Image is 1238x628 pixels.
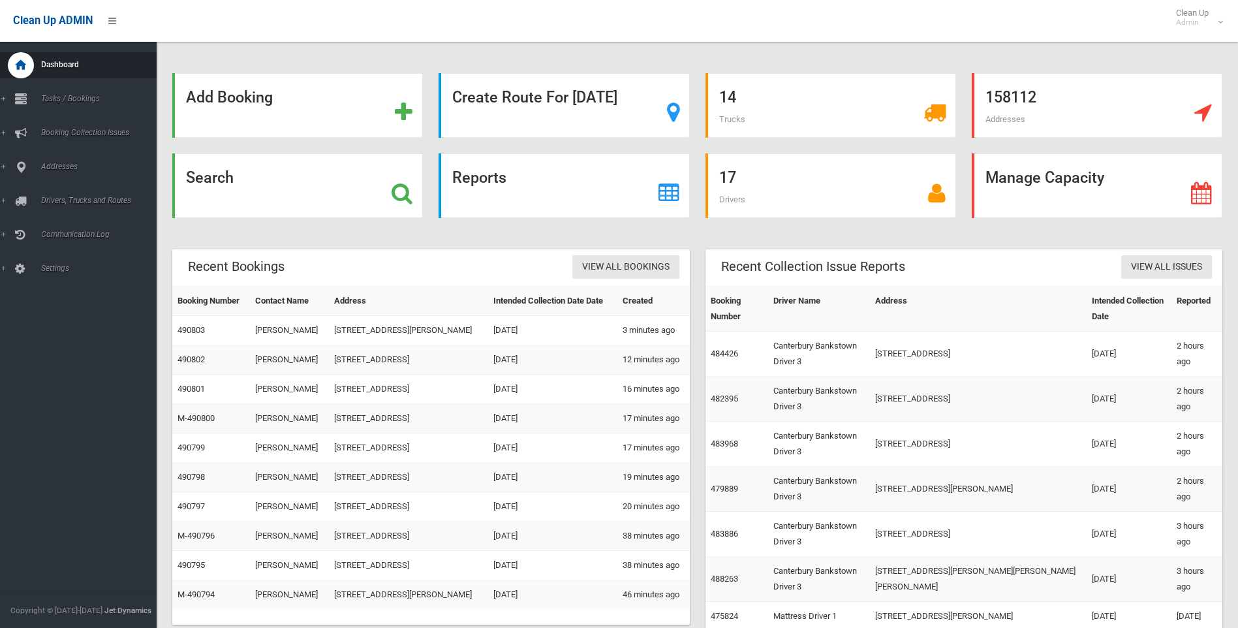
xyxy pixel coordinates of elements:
th: Intended Collection Date [1087,287,1171,332]
th: Booking Number [705,287,768,332]
a: View All Bookings [572,255,679,279]
strong: Jet Dynamics [104,606,151,615]
td: [STREET_ADDRESS] [329,492,488,522]
td: 2 hours ago [1171,467,1222,512]
td: 38 minutes ago [617,522,690,551]
span: Addresses [37,162,166,171]
td: [STREET_ADDRESS] [870,332,1087,377]
a: M-490796 [178,531,215,541]
a: 483968 [711,439,738,448]
td: [DATE] [1087,422,1171,467]
td: [DATE] [488,463,617,492]
td: 2 hours ago [1171,377,1222,422]
td: [DATE] [488,433,617,463]
td: 3 minutes ago [617,316,690,345]
span: Clean Up [1169,8,1222,27]
td: [STREET_ADDRESS] [870,377,1087,422]
strong: Search [186,168,234,187]
td: [DATE] [488,375,617,404]
td: [STREET_ADDRESS][PERSON_NAME] [329,580,488,610]
a: 475824 [711,611,738,621]
td: [DATE] [1087,332,1171,377]
a: 490798 [178,472,205,482]
a: 483886 [711,529,738,539]
td: [DATE] [1087,557,1171,602]
th: Address [329,287,488,316]
a: 158112 Addresses [972,73,1222,138]
span: Dashboard [37,60,166,69]
td: 3 hours ago [1171,557,1222,602]
td: 2 hours ago [1171,332,1222,377]
td: [DATE] [1087,377,1171,422]
td: [DATE] [488,316,617,345]
td: 46 minutes ago [617,580,690,610]
td: [PERSON_NAME] [250,375,328,404]
td: [STREET_ADDRESS][PERSON_NAME] [329,316,488,345]
a: M-490800 [178,413,215,423]
strong: Create Route For [DATE] [452,88,617,106]
a: Search [172,153,423,218]
a: Create Route For [DATE] [439,73,689,138]
td: Canterbury Bankstown Driver 3 [768,377,871,422]
a: 490795 [178,560,205,570]
strong: 158112 [985,88,1036,106]
td: [STREET_ADDRESS] [329,433,488,463]
td: [PERSON_NAME] [250,551,328,580]
td: [DATE] [1087,512,1171,557]
a: Reports [439,153,689,218]
span: Booking Collection Issues [37,128,166,137]
td: [STREET_ADDRESS] [870,512,1087,557]
a: 488263 [711,574,738,584]
small: Admin [1176,18,1209,27]
th: Driver Name [768,287,871,332]
a: 490797 [178,501,205,511]
td: [DATE] [488,345,617,375]
td: 17 minutes ago [617,404,690,433]
td: 3 hours ago [1171,512,1222,557]
a: 490802 [178,354,205,364]
strong: 17 [719,168,736,187]
td: [STREET_ADDRESS] [329,463,488,492]
a: Manage Capacity [972,153,1222,218]
td: 12 minutes ago [617,345,690,375]
td: Canterbury Bankstown Driver 3 [768,467,871,512]
td: Canterbury Bankstown Driver 3 [768,422,871,467]
span: Drivers, Trucks and Routes [37,196,166,205]
span: Communication Log [37,230,166,239]
td: [STREET_ADDRESS] [329,345,488,375]
span: Clean Up ADMIN [13,14,93,27]
td: 2 hours ago [1171,422,1222,467]
a: Add Booking [172,73,423,138]
th: Reported [1171,287,1222,332]
td: [DATE] [488,522,617,551]
td: Canterbury Bankstown Driver 3 [768,512,871,557]
td: [PERSON_NAME] [250,404,328,433]
td: [STREET_ADDRESS] [329,522,488,551]
td: 19 minutes ago [617,463,690,492]
span: Settings [37,264,166,273]
td: [DATE] [1087,467,1171,512]
a: 490803 [178,325,205,335]
td: [STREET_ADDRESS] [329,551,488,580]
span: Addresses [985,114,1025,124]
td: 38 minutes ago [617,551,690,580]
td: [PERSON_NAME] [250,522,328,551]
td: [PERSON_NAME] [250,316,328,345]
td: [PERSON_NAME] [250,580,328,610]
a: M-490794 [178,589,215,599]
td: [STREET_ADDRESS][PERSON_NAME] [870,467,1087,512]
td: [PERSON_NAME] [250,433,328,463]
th: Contact Name [250,287,328,316]
td: [DATE] [488,492,617,522]
strong: Reports [452,168,506,187]
td: [DATE] [488,551,617,580]
td: 16 minutes ago [617,375,690,404]
a: 484426 [711,349,738,358]
td: [DATE] [488,404,617,433]
td: [DATE] [488,580,617,610]
header: Recent Bookings [172,254,300,279]
th: Booking Number [172,287,250,316]
span: Drivers [719,195,745,204]
th: Intended Collection Date Date [488,287,617,316]
td: Canterbury Bankstown Driver 3 [768,557,871,602]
